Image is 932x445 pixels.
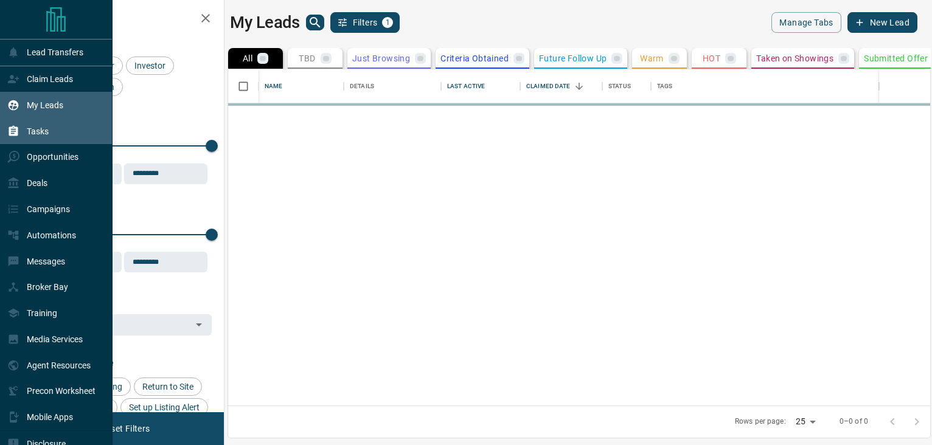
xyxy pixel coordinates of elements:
span: 1 [383,18,392,27]
button: Reset Filters [92,418,158,439]
div: Status [608,69,631,103]
h2: Filters [39,12,212,27]
div: Name [259,69,344,103]
span: Return to Site [138,382,198,392]
div: 25 [791,413,820,430]
div: Status [602,69,651,103]
span: Set up Listing Alert [125,402,204,412]
div: Details [344,69,441,103]
p: All [243,54,252,63]
h1: My Leads [230,13,300,32]
div: Details [350,69,374,103]
div: Claimed Date [526,69,571,103]
button: Open [190,316,207,333]
p: Future Follow Up [539,54,607,63]
div: Investor [126,57,174,75]
div: Last Active [447,69,485,103]
p: Submitted Offer [864,54,928,63]
button: New Lead [847,12,917,33]
div: Last Active [441,69,520,103]
p: Taken on Showings [756,54,833,63]
span: Investor [130,61,170,71]
div: Set up Listing Alert [120,398,208,416]
p: Rows per page: [735,416,786,427]
button: Sort [571,78,588,95]
div: Claimed Date [520,69,602,103]
p: HOT [703,54,720,63]
div: Tags [651,69,879,103]
div: Return to Site [134,378,202,396]
p: Criteria Obtained [440,54,509,63]
button: search button [306,15,324,30]
p: TBD [299,54,315,63]
div: Tags [657,69,673,103]
p: 0–0 of 0 [840,416,868,427]
button: Manage Tabs [771,12,841,33]
button: Filters1 [330,12,400,33]
p: Warm [640,54,664,63]
div: Name [265,69,283,103]
p: Just Browsing [352,54,410,63]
